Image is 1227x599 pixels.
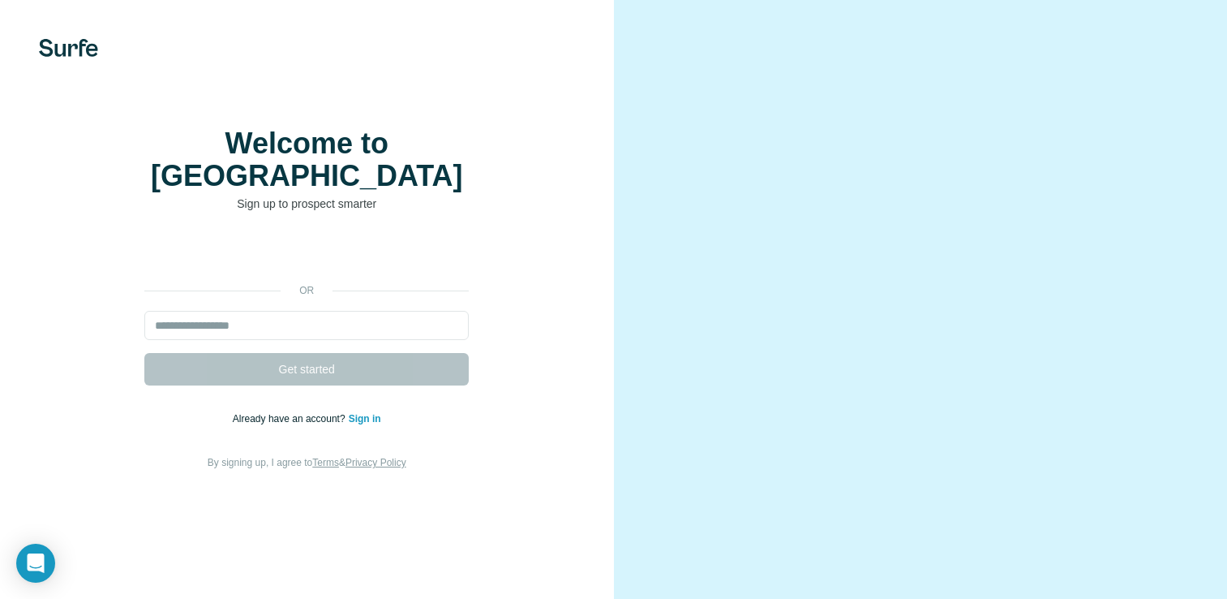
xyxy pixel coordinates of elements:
a: Terms [312,457,339,468]
a: Privacy Policy [345,457,406,468]
span: By signing up, I agree to & [208,457,406,468]
img: Surfe's logo [39,39,98,57]
span: Already have an account? [233,413,349,424]
a: Sign in [349,413,381,424]
p: or [281,283,332,298]
h1: Welcome to [GEOGRAPHIC_DATA] [144,127,469,192]
iframe: Sign in with Google Dialog [894,16,1211,220]
div: Open Intercom Messenger [16,544,55,583]
p: Sign up to prospect smarter [144,196,469,212]
iframe: Sign in with Google Button [136,236,477,272]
